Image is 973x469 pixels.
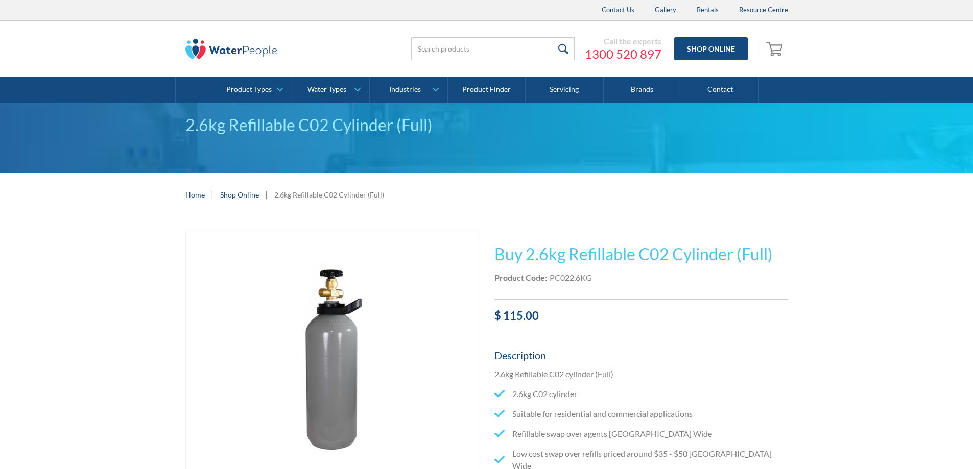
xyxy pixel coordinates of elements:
[604,77,681,103] a: Brands
[585,46,661,62] a: 1300 520 897
[274,189,384,200] div: 2.6kg Refillable C02 Cylinder (Full)
[681,77,759,103] a: Contact
[185,189,205,200] a: Home
[550,271,592,284] div: PC022.6KG
[210,188,215,201] div: |
[891,418,973,469] iframe: podium webchat widget bubble
[448,77,526,103] a: Product Finder
[494,307,788,324] div: $ 115.00
[220,189,259,200] a: Shop Online
[585,36,661,46] div: Call the experts
[494,408,788,420] li: Suitable for residential and commercial applications
[389,85,421,94] div: Industries
[411,37,575,60] input: Search products
[494,388,788,400] li: 2.6kg C02 cylinder
[185,113,788,137] div: 2.6kg Refillable C02 Cylinder (Full)
[264,188,269,201] div: |
[307,85,346,94] div: Water Types
[764,37,788,61] a: Open cart
[185,39,277,59] img: The Water People
[494,368,788,380] p: 2.6kg Refillable C02 cylinder (Full)
[494,242,788,266] h1: Buy 2.6kg Refillable C02 Cylinder (Full)
[494,273,547,282] strong: Product Code:
[494,428,788,440] li: Refillable swap over agents [GEOGRAPHIC_DATA] Wide
[226,85,272,94] div: Product Types
[370,77,447,103] a: Industries
[292,77,369,103] a: Water Types
[766,40,786,57] img: shopping cart
[494,348,788,363] h5: Description
[674,37,748,60] a: Shop Online
[215,77,292,103] a: Product Types
[526,77,603,103] a: Servicing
